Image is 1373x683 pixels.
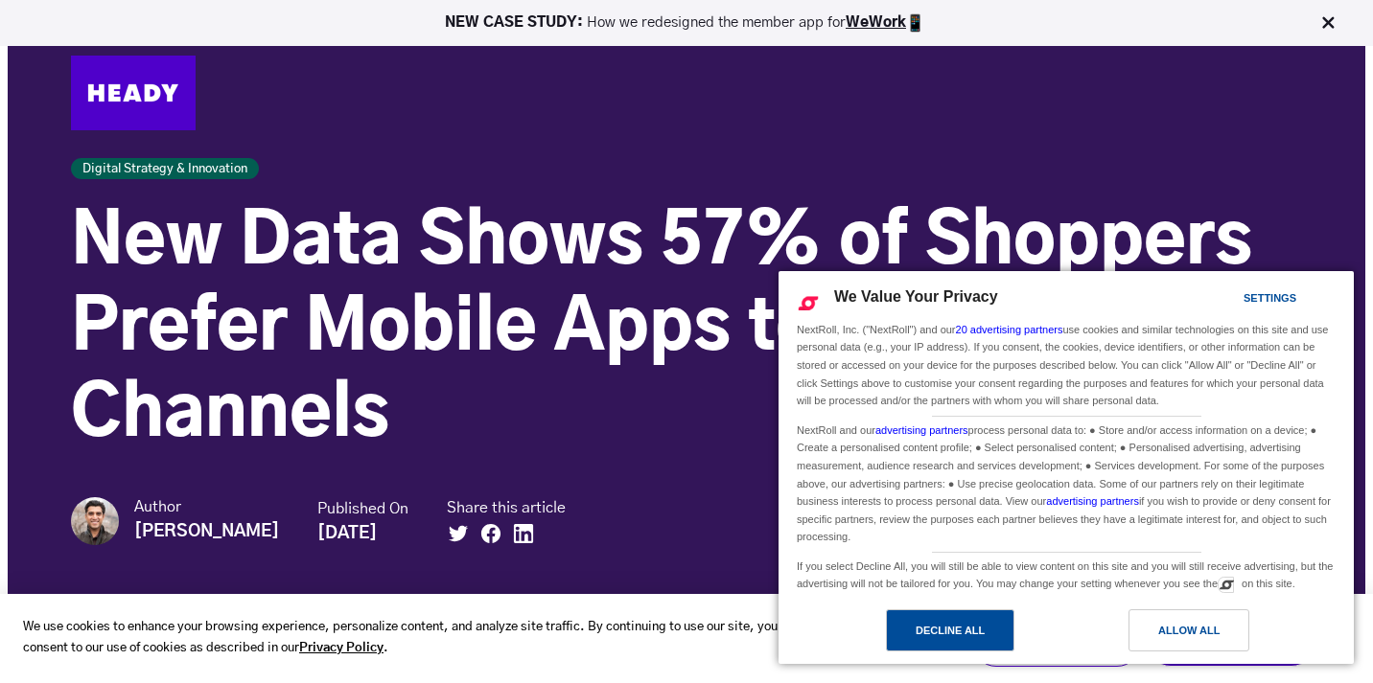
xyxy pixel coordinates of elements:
strong: [DATE] [317,525,377,542]
img: Rahul Khosla [71,497,119,545]
a: Digital Strategy & Innovation [71,158,259,179]
div: Settings [1244,287,1296,308]
small: Author [134,497,279,517]
strong: NEW CASE STUDY: [445,15,587,30]
a: 20 advertising partners [956,324,1063,335]
a: WeWork [846,15,906,30]
div: NextRoll, Inc. ("NextRoll") and our use cookies and similar technologies on this site and use per... [793,319,1339,412]
a: Privacy Policy [299,638,384,660]
small: Published On [317,499,408,519]
p: How we redesigned the member app for [9,13,1364,33]
div: Navigation Menu [215,70,1303,116]
a: Decline All [790,609,1066,661]
img: app emoji [906,13,925,33]
small: Share this article [447,498,566,518]
a: advertising partners [875,424,968,436]
a: Settings [1210,283,1256,318]
img: Close Bar [1318,13,1338,33]
span: We Value Your Privacy [834,288,998,305]
div: If you select Decline All, you will still be able to view content on this site and you will still... [793,553,1339,595]
img: Heady_Logo_Web-01 (1) [71,56,196,130]
div: Decline All [916,620,985,641]
a: Allow All [1066,609,1342,661]
strong: [PERSON_NAME] [134,523,279,540]
p: We use cookies to enhance your browsing experience, personalize content, and analyze site traffic... [23,617,801,661]
span: New Data Shows 57% of Shoppers Prefer Mobile Apps to Other Channels [71,209,1252,450]
div: NextRoll and our process personal data to: ● Store and/or access information on a device; ● Creat... [793,417,1339,548]
a: advertising partners [1046,495,1139,507]
div: Allow All [1158,620,1220,641]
